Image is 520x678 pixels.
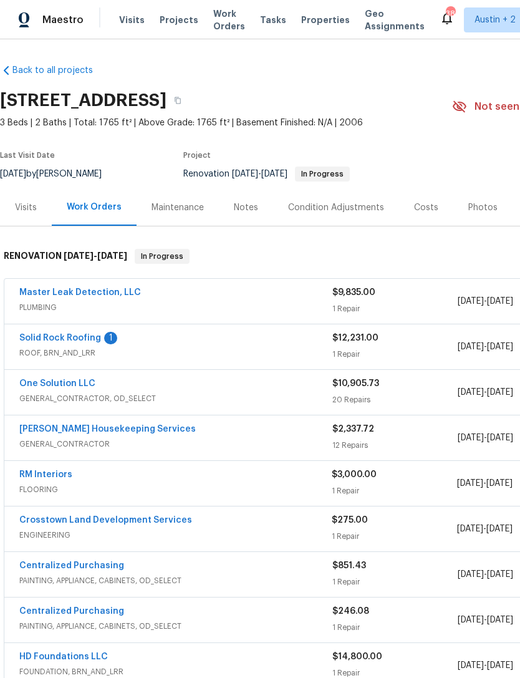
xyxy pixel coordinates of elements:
span: [DATE] [458,616,484,624]
span: $2,337.72 [332,425,374,433]
span: PAINTING, APPLIANCE, CABINETS, OD_SELECT [19,574,332,587]
span: - [458,659,513,672]
div: 1 Repair [332,576,458,588]
span: [DATE] [232,170,258,178]
span: [DATE] [457,525,483,533]
span: Tasks [260,16,286,24]
span: Projects [160,14,198,26]
span: [DATE] [487,661,513,670]
span: GENERAL_CONTRACTOR [19,438,332,450]
span: [DATE] [458,570,484,579]
div: Condition Adjustments [288,201,384,214]
span: PLUMBING [19,301,332,314]
div: Costs [414,201,438,214]
a: HD Foundations LLC [19,652,108,661]
div: 12 Repairs [332,439,458,452]
div: 38 [446,7,455,20]
span: $10,905.73 [332,379,379,388]
span: ROOF, BRN_AND_LRR [19,347,332,359]
span: [DATE] [486,525,513,533]
span: Visits [119,14,145,26]
a: RM Interiors [19,470,72,479]
span: - [64,251,127,260]
div: 1 Repair [332,530,456,543]
span: Geo Assignments [365,7,425,32]
span: - [458,295,513,308]
button: Copy Address [166,89,189,112]
span: [DATE] [487,433,513,442]
span: - [458,568,513,581]
span: - [458,614,513,626]
div: 1 Repair [332,485,456,497]
div: 1 Repair [332,348,458,361]
span: $275.00 [332,516,368,525]
div: Photos [468,201,498,214]
span: $14,800.00 [332,652,382,661]
span: Maestro [42,14,84,26]
span: [DATE] [487,297,513,306]
span: ENGINEERING [19,529,332,541]
span: FOUNDATION, BRN_AND_LRR [19,666,332,678]
span: [DATE] [487,388,513,397]
span: Renovation [183,170,350,178]
span: - [458,432,513,444]
div: 1 [104,332,117,344]
div: 1 Repair [332,621,458,634]
span: Project [183,152,211,159]
div: Work Orders [67,201,122,213]
div: Notes [234,201,258,214]
span: [DATE] [487,570,513,579]
a: One Solution LLC [19,379,95,388]
span: In Progress [136,250,188,263]
span: [DATE] [486,479,513,488]
span: PAINTING, APPLIANCE, CABINETS, OD_SELECT [19,620,332,632]
span: $3,000.00 [332,470,377,479]
span: [DATE] [458,388,484,397]
span: [DATE] [261,170,287,178]
div: 1 Repair [332,303,458,315]
h6: RENOVATION [4,249,127,264]
span: Austin + 2 [474,14,516,26]
span: - [458,341,513,353]
span: $851.43 [332,561,366,570]
a: [PERSON_NAME] Housekeeping Services [19,425,196,433]
div: Maintenance [152,201,204,214]
a: Centralized Purchasing [19,561,124,570]
span: [DATE] [457,479,483,488]
div: 20 Repairs [332,394,458,406]
span: [DATE] [458,433,484,442]
div: Visits [15,201,37,214]
span: - [457,523,513,535]
span: - [458,386,513,399]
span: [DATE] [458,661,484,670]
span: - [232,170,287,178]
span: Properties [301,14,350,26]
span: - [457,477,513,490]
span: $246.08 [332,607,369,616]
span: [DATE] [487,616,513,624]
span: GENERAL_CONTRACTOR, OD_SELECT [19,392,332,405]
span: FLOORING [19,483,332,496]
a: Centralized Purchasing [19,607,124,616]
a: Crosstown Land Development Services [19,516,192,525]
span: $9,835.00 [332,288,375,297]
span: [DATE] [64,251,94,260]
span: In Progress [296,170,349,178]
a: Solid Rock Roofing [19,334,101,342]
span: $12,231.00 [332,334,378,342]
span: [DATE] [458,297,484,306]
span: [DATE] [458,342,484,351]
a: Master Leak Detection, LLC [19,288,141,297]
span: [DATE] [487,342,513,351]
span: [DATE] [97,251,127,260]
span: Work Orders [213,7,245,32]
